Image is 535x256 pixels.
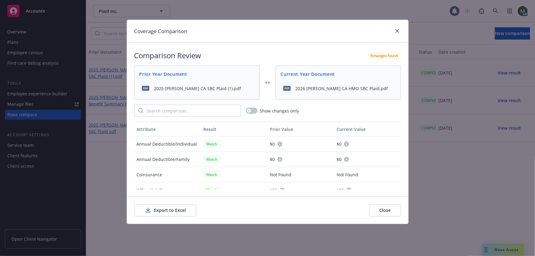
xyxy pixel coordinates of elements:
span: 2025 [PERSON_NAME] CA SBC Plaid (1).pdf [154,85,241,92]
span: Current Year Document [281,71,396,77]
div: Match [203,155,220,163]
h1: Coverage Comparison [134,27,187,35]
div: Match [203,186,220,194]
div: Match [203,140,220,148]
div: Current Value [337,126,399,132]
span: $0 [337,141,342,147]
span: Prior Year Document [139,71,254,77]
button: Result [201,122,268,136]
div: 9 changes found [368,52,401,59]
span: $0 [270,156,275,162]
span: $0 [270,141,275,147]
button: Close [369,204,401,216]
svg: Search [138,108,143,113]
span: 2026 [PERSON_NAME] CA HMO SBC Plaid.pdf [296,85,388,92]
span: $20 [337,187,344,193]
button: Attribute [134,122,201,136]
div: Result [203,126,265,132]
div: Office Visit/Exam [134,182,201,198]
input: Search comparison... [143,105,241,117]
h2: Comparison Review [134,50,201,61]
a: close [394,27,401,35]
span: $20 [270,187,277,193]
div: Coinsurance [134,167,201,182]
div: Prior Value [270,126,332,132]
div: Annual Deductible/Family [134,152,201,167]
button: Prior Value [268,122,334,136]
button: Export to Excel [134,204,196,216]
span: Show changes only [260,108,299,114]
div: Match [203,171,220,178]
span: $0 [337,156,342,162]
div: Attribute [137,126,199,132]
span: Not Found [270,171,292,178]
div: Annual Deductible/Individual [134,136,201,152]
button: Current Value [334,122,401,136]
span: Not Found [337,171,358,178]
